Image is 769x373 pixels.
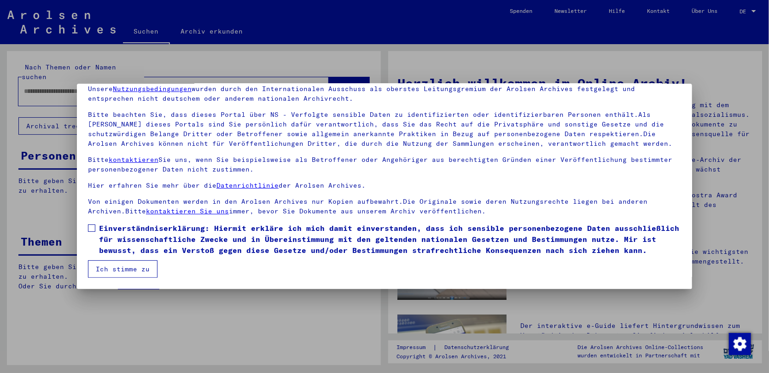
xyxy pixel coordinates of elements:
[728,333,751,355] div: Zustimmung ändern
[88,110,681,149] p: Bitte beachten Sie, dass dieses Portal über NS - Verfolgte sensible Daten zu identifizierten oder...
[88,181,681,190] p: Hier erfahren Sie mehr über die der Arolsen Archives.
[88,197,681,216] p: Von einigen Dokumenten werden in den Arolsen Archives nur Kopien aufbewahrt.Die Originale sowie d...
[113,85,192,93] a: Nutzungsbedingungen
[88,260,157,278] button: Ich stimme zu
[729,333,751,355] img: Zustimmung ändern
[99,223,681,256] span: Einverständniserklärung: Hiermit erkläre ich mich damit einverstanden, dass ich sensible personen...
[109,155,158,164] a: kontaktieren
[88,155,681,174] p: Bitte Sie uns, wenn Sie beispielsweise als Betroffener oder Angehöriger aus berechtigten Gründen ...
[146,207,229,215] a: kontaktieren Sie uns
[216,181,279,189] a: Datenrichtlinie
[88,84,681,103] p: Unsere wurden durch den Internationalen Ausschuss als oberstes Leitungsgremium der Arolsen Archiv...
